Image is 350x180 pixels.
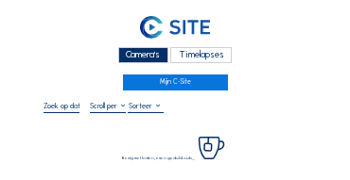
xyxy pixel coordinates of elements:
[118,47,168,63] div: Camera's
[123,74,228,90] a: Mijn C-Site
[44,101,79,110] input: Zoek op datum 󰅀
[122,155,195,160] span: Bezig met laden, even geduld aub...
[140,16,210,40] img: C-SITE Logo
[44,14,306,44] a: C-SITE Logo
[170,47,232,63] div: Timelapses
